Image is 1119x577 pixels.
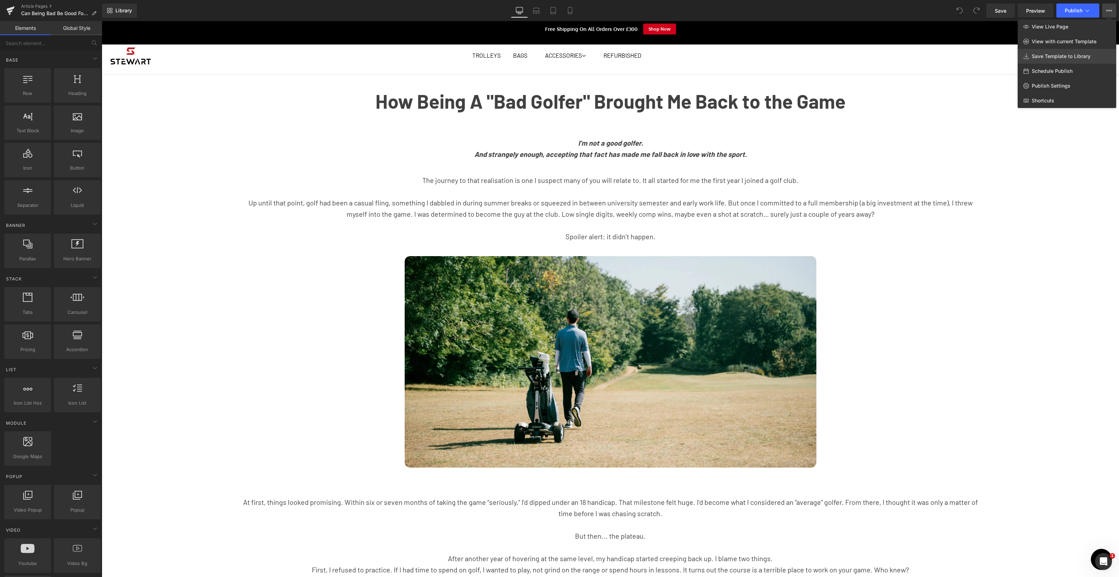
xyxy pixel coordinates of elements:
a: Tablet [545,4,562,18]
span: Carousel [56,309,99,316]
strong: And strangely enough, accepting that fact has made me fall back in love with the sport. [373,129,645,137]
span: Google Maps [6,453,49,460]
span: List [5,366,17,373]
span: Liquid [56,202,99,209]
span: Pricing [6,346,49,353]
span: Tabs [6,309,49,316]
span: Heading [56,90,99,97]
a: 0 [986,28,1004,39]
a: Preview [1018,4,1054,18]
span: Save [995,7,1006,14]
span: Module [5,420,27,426]
button: Undo [953,4,967,18]
a: Shop Now [542,2,574,13]
span: 1 [1109,553,1115,559]
span: Row [6,90,49,97]
span: Button [56,164,99,172]
span: Icon List Hoz [6,399,49,407]
p: First, I refused to practice. If I had time to spend on golf, I wanted to play, not grind on the ... [137,543,881,554]
span: Video Bg [56,560,99,567]
span: Stack [5,275,23,282]
span: Image [56,127,99,134]
button: Publish [1056,4,1099,18]
span: Base [5,57,19,63]
span: Library [115,7,132,14]
span: Text Block [6,127,49,134]
span: Preview [1026,7,1045,14]
img: Stewart Golf [9,26,49,43]
a: Global Style [51,21,102,35]
p: At first, things looked promising. Within six or seven months of taking the game “seriously,” I’d... [137,475,881,498]
span: View with current Template [1032,38,1096,45]
span: Accordion [56,346,99,353]
span: Icon [6,164,49,172]
span: Schedule Publish [1032,68,1073,74]
img: Don't miss right, the course is home to a fully operational quarry [303,235,715,446]
span: 0 [997,28,1002,34]
span: Publish Settings [1032,83,1070,89]
span: Video Popup [6,506,49,514]
a: About Us [957,17,977,23]
a: Trolleys [371,27,399,41]
span: Parallax [6,255,49,262]
span: Icon List [56,399,99,407]
a: Laptop [528,4,545,18]
span: Shortcuts [1032,97,1054,104]
a: Bags [411,27,426,41]
button: Redo [969,4,984,18]
a: Accessories [443,27,484,41]
span: The journey to that realisation is one I suspect many of you will relate to. It all started for m... [321,155,697,163]
p: After another year of hovering at the same level, my handicap started creeping back up. I blame t... [137,532,881,543]
a: Blog [934,17,943,23]
span: Youtube [6,560,49,567]
a: Desktop [511,4,528,18]
a: Support [991,17,1009,23]
span: Hero Banner [56,255,99,262]
span: Separator [6,202,49,209]
button: View Live PageView with current TemplateSave Template to LibrarySchedule PublishPublish SettingsS... [1102,4,1116,18]
strong: How Being A "Bad Golfer" Brought Me Back to the Game [274,68,744,91]
span: Banner [5,222,26,229]
strong: I’m not a good golfer. [476,118,541,126]
span: Publish [1065,8,1082,13]
span: View Live Page [1032,24,1068,30]
a: New Library [102,4,137,18]
span: Up until that point, golf had been a casual fling, something I dabbled in during summer breaks or... [147,177,871,197]
a: Article Pages [21,4,102,9]
span: Spoiler alert: it didn’t happen. [464,211,554,220]
iframe: Intercom live chat [1095,553,1112,570]
span: Can Being Bad Be Good For Your Game? [21,11,89,16]
p: But then... the plateau. [137,509,881,520]
span: Video [5,527,21,533]
span: Popup [56,506,99,514]
span: Popup [5,473,23,480]
span: Save Template to Library [1032,53,1090,59]
a: Refurbished [502,27,540,41]
a: Mobile [562,4,579,18]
